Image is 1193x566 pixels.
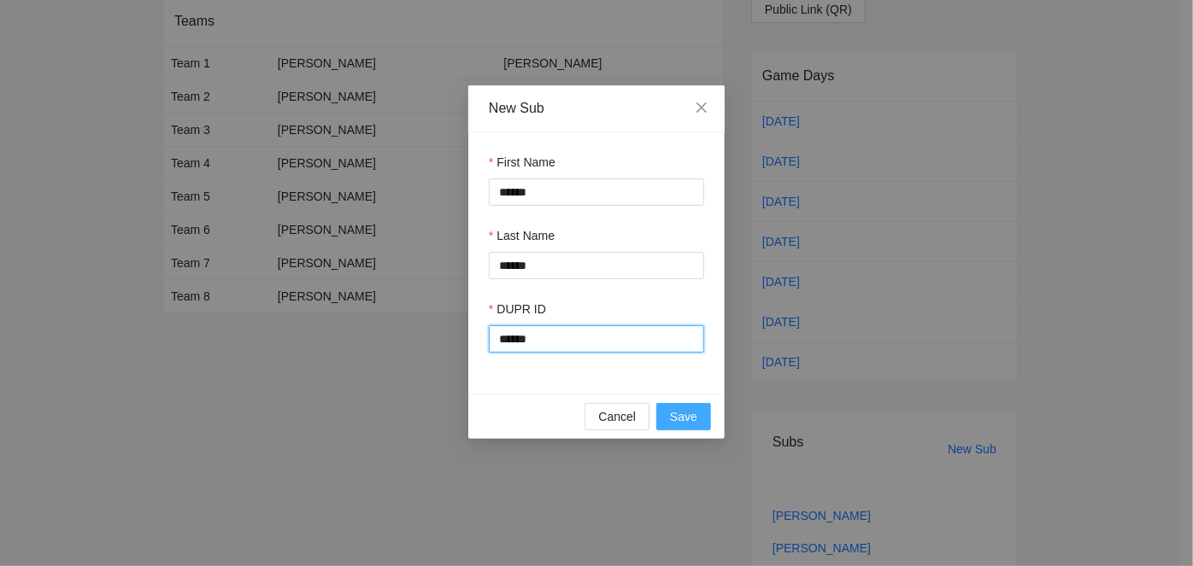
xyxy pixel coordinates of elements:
[679,85,725,131] button: Close
[695,101,708,114] span: close
[489,99,704,118] div: New Sub
[489,325,704,353] input: DUPR ID
[670,407,697,426] span: Save
[585,403,649,430] button: Cancel
[489,300,546,318] label: DUPR ID
[489,252,704,279] input: Last Name
[489,153,555,172] label: First Name
[598,407,636,426] span: Cancel
[489,178,704,206] input: First Name
[489,226,555,245] label: Last Name
[656,403,711,430] button: Save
